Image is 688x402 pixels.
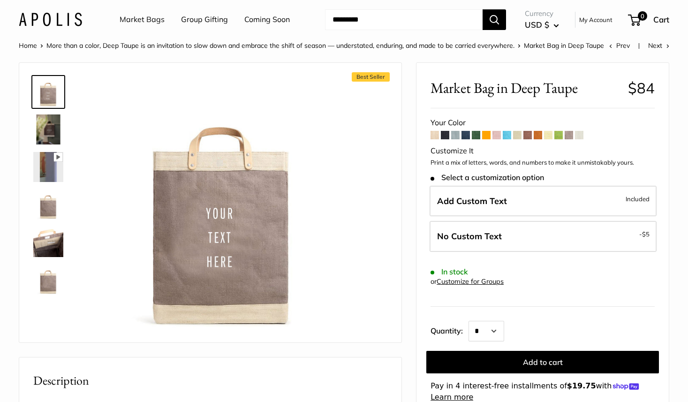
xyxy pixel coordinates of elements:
img: Market Bag in Deep Taupe [33,77,63,107]
a: Market Bag in Deep Taupe [31,150,65,184]
a: Market Bag in Deep Taupe [31,188,65,221]
a: Market Bag in Deep Taupe [31,113,65,146]
label: Leave Blank [430,221,657,252]
a: Group Gifting [181,13,228,27]
img: Market Bag in Deep Taupe [33,152,63,182]
a: Market Bags [120,13,165,27]
a: Market Bag in Deep Taupe [31,75,65,109]
span: $5 [642,230,650,238]
div: or [431,275,504,288]
span: Best Seller [352,72,390,82]
p: Print a mix of letters, words, and numbers to make it unmistakably yours. [431,158,655,167]
input: Search... [325,9,483,30]
span: No Custom Text [437,231,502,242]
span: - [639,228,650,240]
span: USD $ [525,20,549,30]
label: Add Custom Text [430,186,657,217]
span: Cart [653,15,669,24]
button: USD $ [525,17,559,32]
h2: Description [33,372,387,390]
a: 0 Cart [629,12,669,27]
a: Market Bag in Deep Taupe [31,225,65,259]
img: Apolis [19,13,82,26]
span: Market Bag in Deep Taupe [431,79,620,97]
nav: Breadcrumb [19,39,604,52]
button: Search [483,9,506,30]
a: My Account [579,14,612,25]
img: Market Bag in Deep Taupe [33,265,63,295]
img: Market Bag in Deep Taupe [94,77,349,332]
div: Customize It [431,144,655,158]
span: $84 [628,79,655,97]
a: Customize for Groups [437,277,504,286]
span: In stock [431,267,468,276]
a: Prev [609,41,630,50]
span: Included [626,193,650,205]
a: Next [648,41,669,50]
span: Add Custom Text [437,196,507,206]
img: Market Bag in Deep Taupe [33,227,63,257]
label: Quantity: [431,318,469,341]
a: Home [19,41,37,50]
span: 0 [638,11,647,21]
span: Currency [525,7,559,20]
a: More than a color, Deep Taupe is an invitation to slow down and embrace the shift of season — und... [46,41,514,50]
span: Market Bag in Deep Taupe [524,41,604,50]
a: Market Bag in Deep Taupe [31,263,65,296]
button: Add to cart [426,351,659,373]
div: Your Color [431,116,655,130]
img: Market Bag in Deep Taupe [33,190,63,220]
a: Coming Soon [244,13,290,27]
img: Market Bag in Deep Taupe [33,114,63,144]
span: Select a customization option [431,173,544,182]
